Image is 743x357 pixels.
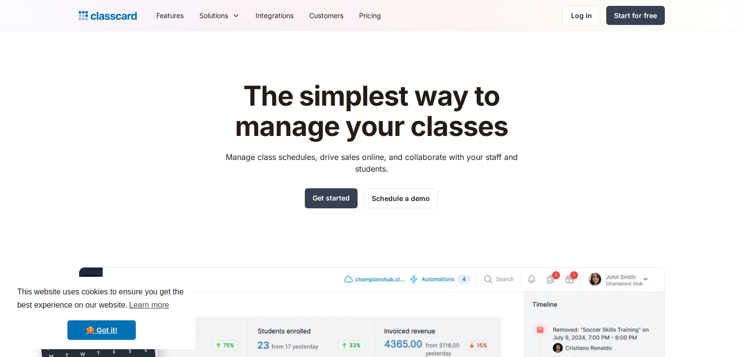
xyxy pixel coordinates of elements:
[149,4,191,26] a: Features
[563,5,600,25] a: Log in
[79,9,137,22] a: home
[614,10,657,21] div: Start for free
[216,81,527,141] h1: The simplest way to manage your classes
[606,6,665,25] a: Start for free
[199,10,228,21] div: Solutions
[216,151,527,175] p: Manage class schedules, drive sales online, and collaborate with your staff and students.
[191,4,248,26] div: Solutions
[301,4,351,26] a: Customers
[17,286,186,312] span: This website uses cookies to ensure you get the best experience on our website.
[8,277,195,349] div: cookieconsent
[571,10,592,21] div: Log in
[305,188,358,208] a: Get started
[127,298,170,312] a: learn more about cookies
[67,320,136,340] a: dismiss cookie message
[363,188,438,208] a: Schedule a demo
[248,4,301,26] a: Integrations
[351,4,389,26] a: Pricing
